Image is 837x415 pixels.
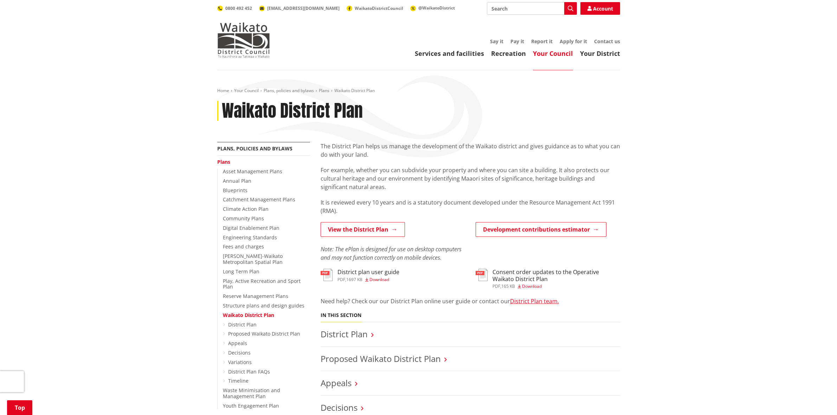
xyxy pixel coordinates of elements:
span: Download [522,283,542,289]
a: Waikato District Plan [223,312,274,318]
a: Plans, policies and bylaws [264,87,314,93]
span: 165 KB [501,283,515,289]
a: Appeals [228,340,247,346]
a: Plans, policies and bylaws [217,145,292,152]
p: The District Plan helps us manage the development of the Waikato district and gives guidance as t... [321,142,620,159]
div: , [492,284,620,288]
img: document-pdf.svg [321,269,333,281]
a: Pay it [510,38,524,45]
a: Your District [580,49,620,58]
span: 0800 492 452 [225,5,252,11]
a: Annual Plan [223,177,251,184]
a: Contact us [594,38,620,45]
a: Timeline [228,377,249,384]
a: Reserve Management Plans [223,293,288,299]
a: Digital Enablement Plan [223,225,279,231]
a: Apply for it [560,38,587,45]
a: Your Council [234,87,259,93]
a: District Plan team. [510,297,559,305]
a: Recreation [491,49,526,58]
img: document-pdf.svg [476,269,488,281]
a: Proposed Waikato District Plan [228,330,300,337]
span: pdf [337,277,345,283]
iframe: Messenger Launcher [805,385,830,411]
h5: In this section [321,312,361,318]
a: District Plan FAQs [228,368,270,375]
h3: District plan user guide [337,269,399,275]
p: For example, whether you can subdivide your property and where you can site a building. It also p... [321,166,620,191]
a: Asset Management Plans [223,168,282,175]
a: Plans [319,87,329,93]
a: Appeals [321,377,352,389]
h3: Consent order updates to the Operative Waikato District Plan [492,269,620,282]
a: [PERSON_NAME]-Waikato Metropolitan Spatial Plan [223,253,283,265]
a: View the District Plan [321,222,405,237]
a: @WaikatoDistrict [410,5,455,11]
a: Structure plans and design guides [223,302,304,309]
a: District plan user guide pdf,1697 KB Download [321,269,399,281]
a: Blueprints [223,187,247,194]
a: Play, Active Recreation and Sport Plan [223,278,301,290]
a: Variations [228,359,252,365]
a: [EMAIL_ADDRESS][DOMAIN_NAME] [259,5,340,11]
span: Download [369,277,389,283]
a: 0800 492 452 [217,5,252,11]
a: Top [7,400,32,415]
a: Decisions [321,402,358,413]
a: Youth Engagement Plan [223,402,279,409]
span: Waikato District Plan [334,87,375,93]
a: District Plan [228,321,257,328]
a: Say it [490,38,503,45]
a: Catchment Management Plans [223,196,295,203]
p: It is reviewed every 10 years and is a statutory document developed under the Resource Management... [321,198,620,215]
img: Waikato District Council - Te Kaunihera aa Takiwaa o Waikato [217,22,270,58]
a: Account [580,2,620,15]
div: , [337,278,399,282]
em: Note: The ePlan is designed for use on desktop computers and may not function correctly on mobile... [321,245,462,261]
a: Consent order updates to the Operative Waikato District Plan pdf,165 KB Download [476,269,620,288]
a: Fees and charges [223,243,264,250]
h1: Waikato District Plan [222,101,363,121]
a: Decisions [228,349,251,356]
nav: breadcrumb [217,88,620,94]
span: @WaikatoDistrict [418,5,455,11]
a: Proposed Waikato District Plan [321,353,441,364]
span: 1697 KB [346,277,362,283]
span: pdf [492,283,500,289]
a: Engineering Standards [223,234,277,241]
a: Your Council [533,49,573,58]
span: [EMAIL_ADDRESS][DOMAIN_NAME] [267,5,340,11]
input: Search input [487,2,577,15]
a: Report it [531,38,553,45]
a: Community Plans [223,215,264,222]
a: Climate Action Plan [223,206,269,212]
a: Development contributions estimator [476,222,606,237]
a: Plans [217,158,230,165]
a: Home [217,87,229,93]
a: Services and facilities [415,49,484,58]
span: WaikatoDistrictCouncil [355,5,403,11]
a: WaikatoDistrictCouncil [347,5,403,11]
a: District Plan [321,328,368,340]
p: Need help? Check our our District Plan online user guide or contact our [321,297,620,305]
a: Waste Minimisation and Management Plan [223,387,280,400]
a: Long Term Plan [223,268,259,275]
